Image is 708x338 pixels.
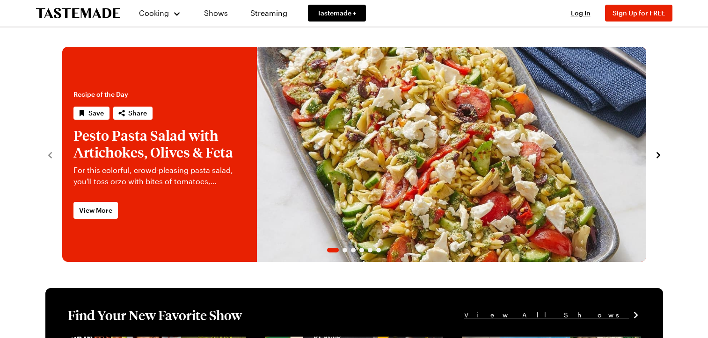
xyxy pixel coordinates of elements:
[605,5,672,22] button: Sign Up for FREE
[73,107,109,120] button: Save recipe
[343,248,347,252] span: Go to slide 2
[613,9,665,17] span: Sign Up for FREE
[45,149,55,160] button: navigate to previous item
[317,8,357,18] span: Tastemade +
[139,2,182,24] button: Cooking
[571,9,591,17] span: Log In
[36,8,120,19] a: To Tastemade Home Page
[139,8,169,17] span: Cooking
[464,310,629,320] span: View All Shows
[113,107,153,120] button: Share
[308,5,366,22] a: Tastemade +
[88,108,104,118] span: Save
[351,248,356,252] span: Go to slide 3
[654,149,663,160] button: navigate to next item
[359,248,364,252] span: Go to slide 4
[376,248,381,252] span: Go to slide 6
[368,248,372,252] span: Go to slide 5
[128,108,147,118] span: Share
[62,47,646,262] div: 1 / 6
[79,206,112,215] span: View More
[73,202,118,219] a: View More
[68,307,242,324] h1: Find Your New Favorite Show
[327,248,339,252] span: Go to slide 1
[562,8,599,18] button: Log In
[464,310,641,320] a: View All Shows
